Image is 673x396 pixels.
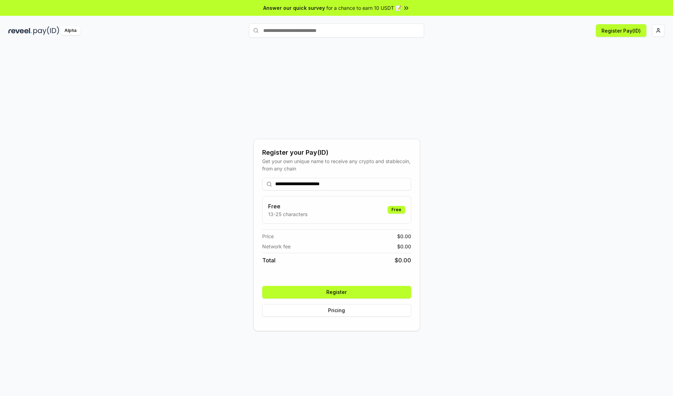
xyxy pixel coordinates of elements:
[388,206,405,214] div: Free
[262,256,276,264] span: Total
[262,148,411,157] div: Register your Pay(ID)
[268,202,307,210] h3: Free
[8,26,32,35] img: reveel_dark
[596,24,646,37] button: Register Pay(ID)
[262,286,411,298] button: Register
[326,4,401,12] span: for a chance to earn 10 USDT 📝
[262,233,274,240] span: Price
[33,26,59,35] img: pay_id
[397,243,411,250] span: $ 0.00
[61,26,80,35] div: Alpha
[262,243,291,250] span: Network fee
[262,304,411,317] button: Pricing
[263,4,325,12] span: Answer our quick survey
[268,210,307,218] p: 13-25 characters
[262,157,411,172] div: Get your own unique name to receive any crypto and stablecoin, from any chain
[397,233,411,240] span: $ 0.00
[395,256,411,264] span: $ 0.00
